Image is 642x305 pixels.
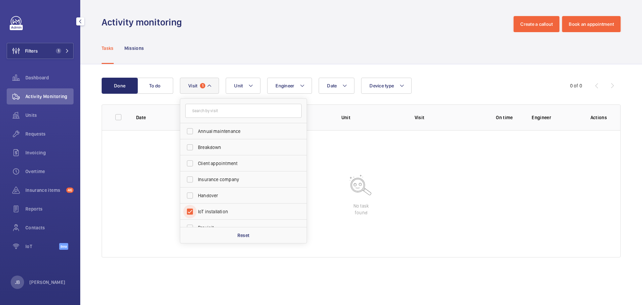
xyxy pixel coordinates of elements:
p: Actions [591,114,607,121]
span: Annual maintenance [198,128,290,135]
p: [PERSON_NAME] [29,279,66,286]
span: Activity Monitoring [25,93,74,100]
span: Visit [188,83,197,88]
span: 1 [56,48,61,54]
span: IoT installation [198,208,290,215]
span: Device type [369,83,394,88]
p: Visit [415,114,477,121]
span: 46 [66,187,74,193]
span: 1 [200,83,205,88]
button: Filters1 [7,43,74,59]
span: Client appointment [198,160,290,167]
button: Engineer [267,78,312,94]
div: 0 of 0 [570,82,582,89]
button: To do [137,78,173,94]
span: IoT [25,243,59,250]
span: Dashboard [25,74,74,81]
p: Unit [341,114,404,121]
span: Units [25,112,74,119]
p: Reset [237,232,250,239]
span: Previsit [198,224,290,231]
span: Breakdown [198,144,290,151]
input: Search by visit [185,104,302,118]
p: On time [488,114,521,121]
p: Tasks [102,45,114,52]
h1: Activity monitoring [102,16,186,28]
span: Overtime [25,168,74,175]
button: Create a callout [514,16,559,32]
span: Requests [25,131,74,137]
span: Insurance items [25,187,64,194]
span: Invoicing [25,149,74,156]
span: Engineer [276,83,294,88]
p: No task found [353,203,369,216]
button: Book an appointment [562,16,621,32]
span: Date [327,83,337,88]
button: Visit1 [180,78,219,94]
button: Unit [226,78,260,94]
span: Filters [25,48,38,54]
span: Reports [25,206,74,212]
button: Done [102,78,138,94]
p: Date [136,114,184,121]
span: Contacts [25,224,74,231]
p: Engineer [532,114,579,121]
span: Insurance company [198,176,290,183]
span: Unit [234,83,243,88]
span: Beta [59,243,68,250]
p: JB [15,279,20,286]
p: Missions [124,45,144,52]
button: Date [319,78,354,94]
span: Handover [198,192,290,199]
button: Device type [361,78,412,94]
